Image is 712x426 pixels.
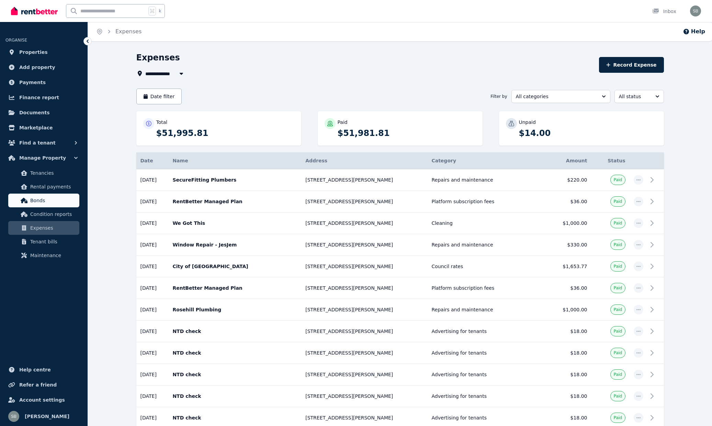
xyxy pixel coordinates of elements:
[136,89,182,104] button: Date filter
[136,277,169,299] td: [DATE]
[301,212,427,234] td: [STREET_ADDRESS][PERSON_NAME]
[548,212,591,234] td: $1,000.00
[301,364,427,385] td: [STREET_ADDRESS][PERSON_NAME]
[19,396,65,404] span: Account settings
[30,224,77,232] span: Expenses
[19,139,56,147] span: Find a tenant
[19,93,59,102] span: Finance report
[613,264,622,269] span: Paid
[619,93,650,100] span: All status
[172,176,297,183] p: SecureFitting Plumbers
[301,342,427,364] td: [STREET_ADDRESS][PERSON_NAME]
[5,60,82,74] a: Add property
[683,27,705,36] button: Help
[8,166,79,180] a: Tenancies
[25,412,69,421] span: [PERSON_NAME]
[591,152,630,169] th: Status
[613,220,622,226] span: Paid
[301,299,427,321] td: [STREET_ADDRESS][PERSON_NAME]
[301,385,427,407] td: [STREET_ADDRESS][PERSON_NAME]
[548,321,591,342] td: $18.00
[338,119,348,126] p: Paid
[8,411,19,422] img: Shannon Bufton
[427,191,548,212] td: Platform subscription fees
[613,285,622,291] span: Paid
[172,285,297,291] p: RentBetter Managed Plan
[172,371,297,378] p: NTD check
[5,106,82,119] a: Documents
[301,256,427,277] td: [STREET_ADDRESS][PERSON_NAME]
[427,385,548,407] td: Advertising for tenants
[19,48,48,56] span: Properties
[690,5,701,16] img: Shannon Bufton
[30,169,77,177] span: Tenancies
[19,154,66,162] span: Manage Property
[613,177,622,183] span: Paid
[30,196,77,205] span: Bonds
[8,235,79,249] a: Tenant bills
[613,242,622,247] span: Paid
[613,393,622,399] span: Paid
[156,119,168,126] p: Total
[115,28,142,35] a: Expenses
[301,169,427,191] td: [STREET_ADDRESS][PERSON_NAME]
[548,169,591,191] td: $220.00
[5,363,82,377] a: Help centre
[338,128,476,139] p: $51,981.81
[301,234,427,256] td: [STREET_ADDRESS][PERSON_NAME]
[427,277,548,299] td: Platform subscription fees
[427,256,548,277] td: Council rates
[136,234,169,256] td: [DATE]
[548,234,591,256] td: $330.00
[5,136,82,150] button: Find a tenant
[548,277,591,299] td: $36.00
[8,221,79,235] a: Expenses
[88,22,150,41] nav: Breadcrumb
[136,321,169,342] td: [DATE]
[301,152,427,169] th: Address
[5,38,27,43] span: ORGANISE
[30,251,77,260] span: Maintenance
[19,78,46,87] span: Payments
[301,321,427,342] td: [STREET_ADDRESS][PERSON_NAME]
[5,45,82,59] a: Properties
[136,152,169,169] th: Date
[519,119,536,126] p: Unpaid
[599,57,664,73] button: Record Expense
[19,124,53,132] span: Marketplace
[548,191,591,212] td: $36.00
[19,381,57,389] span: Refer a friend
[427,234,548,256] td: Repairs and maintenance
[136,52,180,63] h1: Expenses
[427,212,548,234] td: Cleaning
[8,207,79,221] a: Condition reports
[136,385,169,407] td: [DATE]
[5,378,82,392] a: Refer a friend
[427,342,548,364] td: Advertising for tenants
[136,212,169,234] td: [DATE]
[613,199,622,204] span: Paid
[519,128,657,139] p: $14.00
[511,90,610,103] button: All categories
[613,307,622,312] span: Paid
[613,415,622,421] span: Paid
[172,198,297,205] p: RentBetter Managed Plan
[301,191,427,212] td: [STREET_ADDRESS][PERSON_NAME]
[5,393,82,407] a: Account settings
[548,152,591,169] th: Amount
[8,180,79,194] a: Rental payments
[136,256,169,277] td: [DATE]
[5,76,82,89] a: Payments
[30,210,77,218] span: Condition reports
[136,169,169,191] td: [DATE]
[172,414,297,421] p: NTD check
[490,94,507,99] span: Filter by
[652,8,676,15] div: Inbox
[8,249,79,262] a: Maintenance
[136,364,169,385] td: [DATE]
[548,364,591,385] td: $18.00
[30,238,77,246] span: Tenant bills
[19,366,51,374] span: Help centre
[5,151,82,165] button: Manage Property
[427,299,548,321] td: Repairs and maintenance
